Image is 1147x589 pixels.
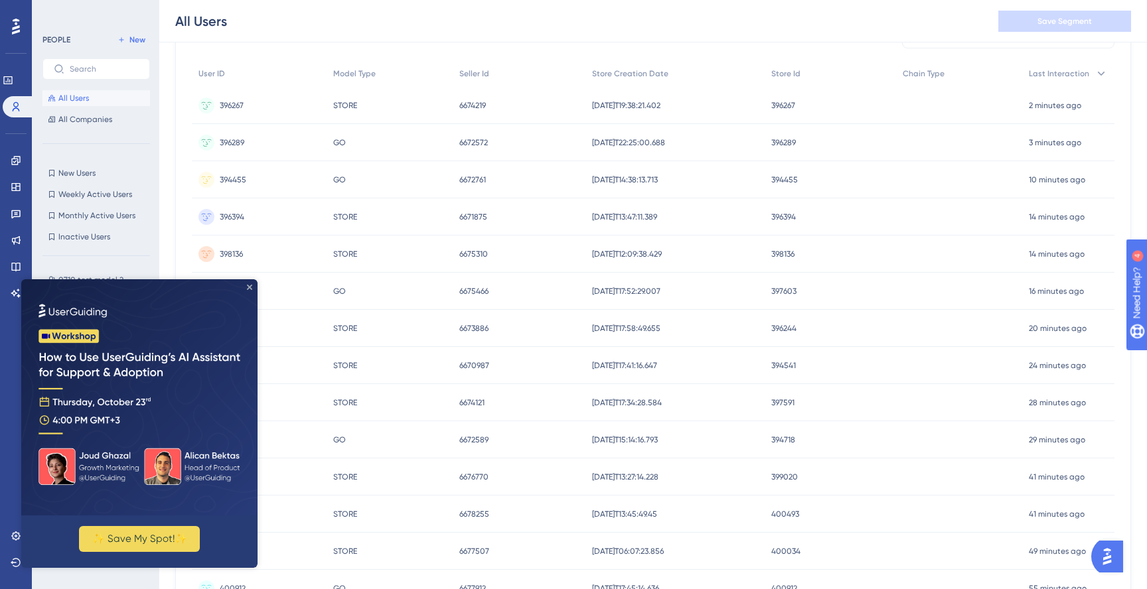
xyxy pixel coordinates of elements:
[333,397,357,408] span: STORE
[459,509,489,519] span: 6678255
[592,509,657,519] span: [DATE]T13:45:49.45
[771,472,798,482] span: 399020
[1029,398,1086,407] time: 28 minutes ago
[333,434,346,445] span: GO
[771,323,797,334] span: 396244
[42,165,150,181] button: New Users
[592,397,662,408] span: [DATE]T17:34:28.584
[42,111,150,127] button: All Companies
[129,34,145,45] span: New
[58,231,110,242] span: Inactive Users
[459,137,488,148] span: 6672572
[1029,175,1085,184] time: 10 minutes ago
[220,212,244,222] span: 396394
[771,212,796,222] span: 396394
[459,212,487,222] span: 6671875
[592,286,660,296] span: [DATE]T17:52:29.007
[1029,249,1085,259] time: 14 minutes ago
[333,546,357,556] span: STORE
[1091,537,1131,576] iframe: UserGuiding AI Assistant Launcher
[771,360,796,371] span: 394541
[333,100,357,111] span: STORE
[1029,324,1087,333] time: 20 minutes ago
[592,212,657,222] span: [DATE]T13:47:11.389
[1029,101,1081,110] time: 2 minutes ago
[333,137,346,148] span: GO
[1029,361,1086,370] time: 24 minutes ago
[771,137,796,148] span: 396289
[220,249,243,259] span: 398136
[459,68,489,79] span: Seller Id
[592,68,668,79] span: Store Creation Date
[31,3,83,19] span: Need Help?
[771,397,795,408] span: 397591
[592,472,658,482] span: [DATE]T13:27:14.228
[58,114,112,125] span: All Companies
[459,286,489,296] span: 6675466
[592,174,658,185] span: [DATE]T14:38:13.713
[771,434,795,445] span: 394718
[592,100,660,111] span: [DATE]T19:38:21.402
[592,137,665,148] span: [DATE]T22:25:00.688
[333,174,346,185] span: GO
[459,249,488,259] span: 6675310
[333,323,357,334] span: STORE
[42,229,150,245] button: Inactive Users
[58,189,132,200] span: Weekly Active Users
[459,174,486,185] span: 6672761
[1029,435,1085,444] time: 29 minutes ago
[58,210,135,221] span: Monthly Active Users
[1029,509,1085,519] time: 41 minutes ago
[1029,212,1085,222] time: 14 minutes ago
[42,186,150,202] button: Weekly Active Users
[333,249,357,259] span: STORE
[771,546,801,556] span: 400034
[42,208,150,224] button: Monthly Active Users
[220,100,244,111] span: 396267
[592,434,658,445] span: [DATE]T15:14:16.793
[58,247,179,273] button: ✨ Save My Spot!✨
[592,249,662,259] span: [DATE]T12:09:38.429
[903,68,945,79] span: Chain Type
[592,323,660,334] span: [DATE]T17:58:49.655
[459,434,489,445] span: 6672589
[771,249,795,259] span: 398136
[333,472,357,482] span: STORE
[459,360,489,371] span: 6670987
[220,137,244,148] span: 396289
[58,275,123,285] span: 0710 test model 2
[58,93,89,103] span: All Users
[220,174,246,185] span: 394455
[226,5,231,11] div: Close Preview
[113,32,150,48] button: New
[998,11,1131,32] button: Save Segment
[771,286,797,296] span: 397603
[592,360,657,371] span: [DATE]T17:41:16.647
[592,546,664,556] span: [DATE]T06:07:23.856
[42,90,150,106] button: All Users
[42,34,70,45] div: PEOPLE
[198,68,225,79] span: User ID
[175,12,227,31] div: All Users
[771,100,795,111] span: 396267
[1029,138,1081,147] time: 3 minutes ago
[333,68,376,79] span: Model Type
[459,472,489,482] span: 6676770
[333,212,357,222] span: STORE
[333,286,346,296] span: GO
[459,546,489,556] span: 6677507
[42,272,158,288] button: 0710 test model 2
[1029,547,1086,556] time: 49 minutes ago
[58,168,96,178] span: New Users
[1029,68,1089,79] span: Last Interaction
[771,68,801,79] span: Store Id
[70,64,139,74] input: Search
[459,323,489,334] span: 6673886
[1029,287,1084,296] time: 16 minutes ago
[333,360,357,371] span: STORE
[459,397,485,408] span: 6674121
[1037,16,1092,27] span: Save Segment
[333,509,357,519] span: STORE
[92,7,96,17] div: 4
